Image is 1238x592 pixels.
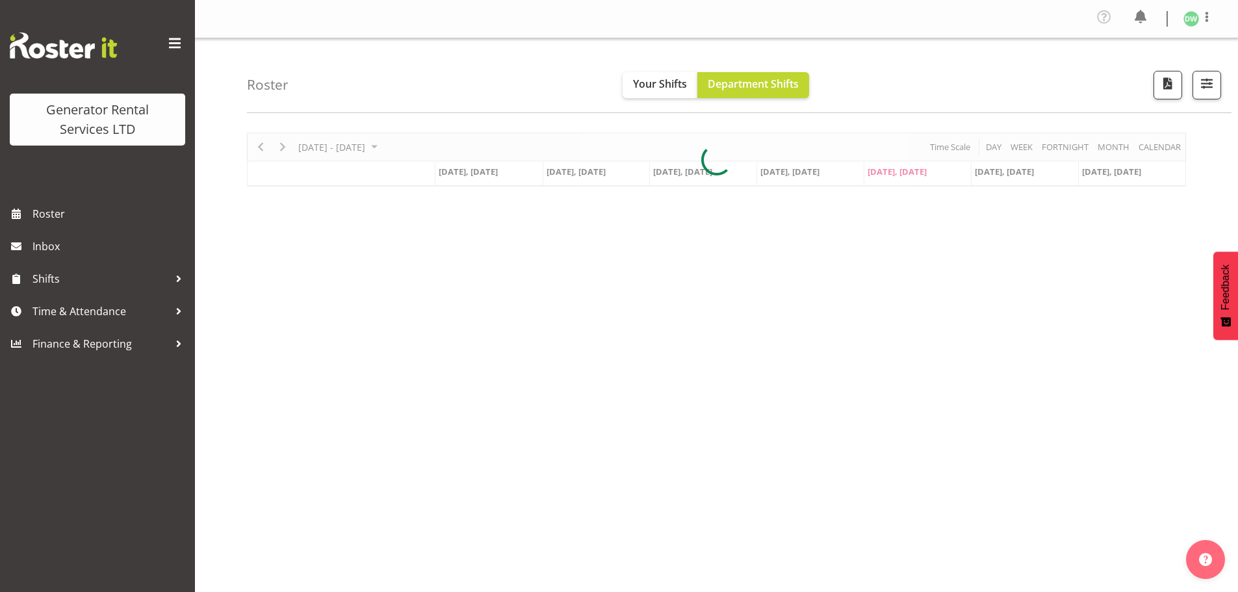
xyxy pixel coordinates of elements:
[1220,264,1232,310] span: Feedback
[708,77,799,91] span: Department Shifts
[623,72,697,98] button: Your Shifts
[10,32,117,58] img: Rosterit website logo
[1183,11,1199,27] img: daniel-watkinson6026.jpg
[1213,251,1238,340] button: Feedback - Show survey
[633,77,687,91] span: Your Shifts
[1199,553,1212,566] img: help-xxl-2.png
[247,77,289,92] h4: Roster
[32,237,188,256] span: Inbox
[32,302,169,321] span: Time & Attendance
[1193,71,1221,99] button: Filter Shifts
[32,204,188,224] span: Roster
[1154,71,1182,99] button: Download a PDF of the roster according to the set date range.
[32,334,169,354] span: Finance & Reporting
[23,100,172,139] div: Generator Rental Services LTD
[697,72,809,98] button: Department Shifts
[32,269,169,289] span: Shifts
